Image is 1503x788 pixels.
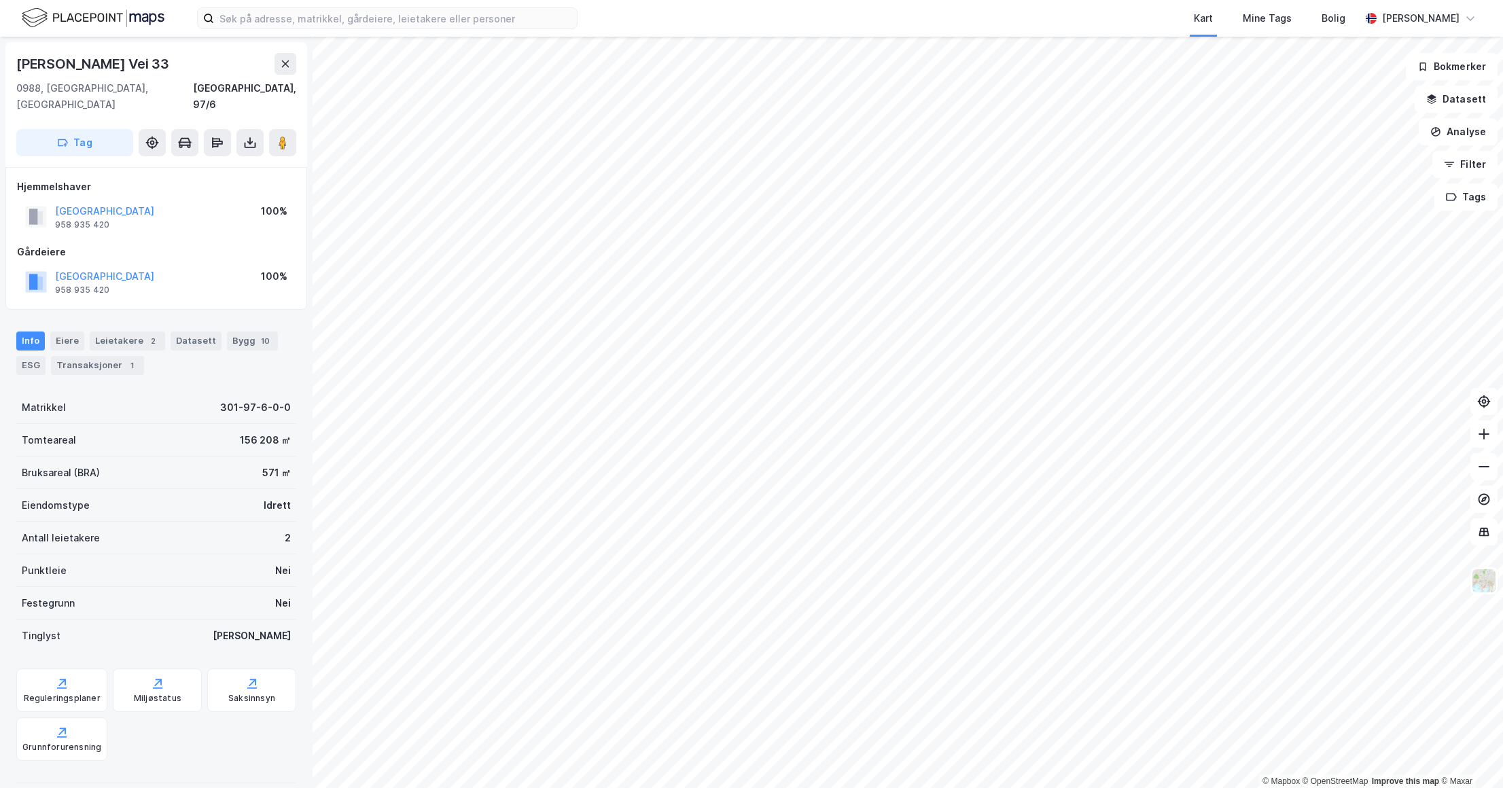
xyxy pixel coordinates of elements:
a: Improve this map [1372,776,1439,786]
div: Transaksjoner [51,356,144,375]
div: Festegrunn [22,595,75,611]
div: Datasett [171,332,222,351]
div: Nei [275,562,291,579]
div: Kontrollprogram for chat [1435,723,1503,788]
div: Bolig [1322,10,1345,26]
input: Søk på adresse, matrikkel, gårdeiere, leietakere eller personer [214,8,577,29]
button: Filter [1432,151,1498,178]
div: Kart [1194,10,1213,26]
div: Info [16,332,45,351]
div: Gårdeiere [17,244,296,260]
div: 1 [125,359,139,372]
div: 958 935 420 [55,285,109,295]
div: 2 [146,334,160,348]
div: Mine Tags [1243,10,1292,26]
a: Mapbox [1262,776,1300,786]
img: logo.f888ab2527a4732fd821a326f86c7f29.svg [22,6,164,30]
div: Matrikkel [22,399,66,416]
div: [GEOGRAPHIC_DATA], 97/6 [193,80,296,113]
div: [PERSON_NAME] Vei 33 [16,53,172,75]
button: Tags [1434,183,1498,211]
div: 958 935 420 [55,219,109,230]
div: 100% [261,268,287,285]
div: Bruksareal (BRA) [22,465,100,481]
div: Reguleringsplaner [24,693,101,704]
div: ESG [16,356,46,375]
div: [PERSON_NAME] [213,628,291,644]
div: 571 ㎡ [262,465,291,481]
div: 0988, [GEOGRAPHIC_DATA], [GEOGRAPHIC_DATA] [16,80,193,113]
a: OpenStreetMap [1303,776,1368,786]
div: Tomteareal [22,432,76,448]
button: Analyse [1419,118,1498,145]
div: Bygg [227,332,278,351]
div: Miljøstatus [134,693,181,704]
div: Saksinnsyn [228,693,275,704]
div: Eiere [50,332,84,351]
div: Punktleie [22,562,67,579]
iframe: Chat Widget [1435,723,1503,788]
div: Idrett [264,497,291,514]
div: 2 [285,530,291,546]
div: 100% [261,203,287,219]
div: Antall leietakere [22,530,100,546]
div: Tinglyst [22,628,60,644]
div: Eiendomstype [22,497,90,514]
button: Tag [16,129,133,156]
div: Grunnforurensning [22,742,101,753]
div: 301-97-6-0-0 [220,399,291,416]
div: [PERSON_NAME] [1382,10,1460,26]
div: 10 [258,334,272,348]
div: Hjemmelshaver [17,179,296,195]
div: Leietakere [90,332,165,351]
div: 156 208 ㎡ [240,432,291,448]
div: Nei [275,595,291,611]
img: Z [1471,568,1497,594]
button: Datasett [1415,86,1498,113]
button: Bokmerker [1406,53,1498,80]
